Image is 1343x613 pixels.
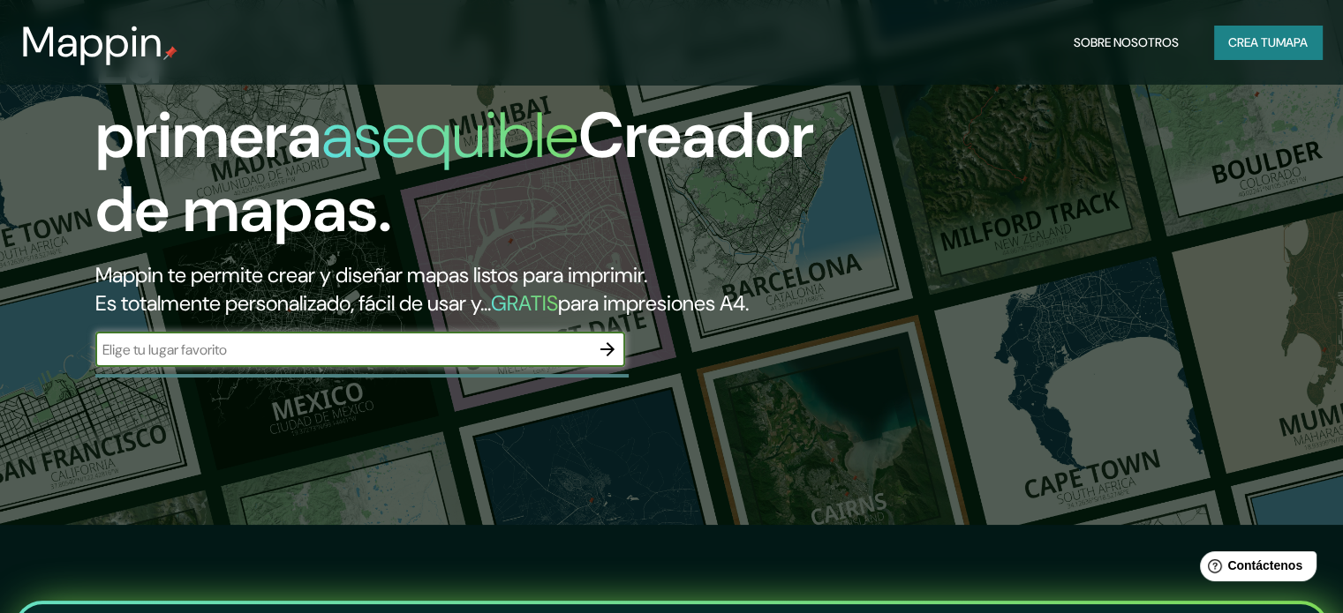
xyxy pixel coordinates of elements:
img: pin de mapeo [163,46,177,60]
font: La primera [95,20,321,176]
font: Crea tu [1228,34,1276,50]
input: Elige tu lugar favorito [95,340,590,360]
font: para impresiones A4. [558,289,749,317]
font: mapa [1276,34,1308,50]
font: Es totalmente personalizado, fácil de usar y... [95,289,491,317]
font: Mappin te permite crear y diseñar mapas listos para imprimir. [95,261,647,288]
button: Sobre nosotros [1067,26,1186,59]
font: asequible [321,94,578,176]
font: Creador de mapas. [95,94,814,250]
font: Mappin [21,14,163,70]
font: Sobre nosotros [1074,34,1179,50]
iframe: Lanzador de widgets de ayuda [1186,544,1324,594]
button: Crea tumapa [1214,26,1322,59]
font: GRATIS [491,289,558,317]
